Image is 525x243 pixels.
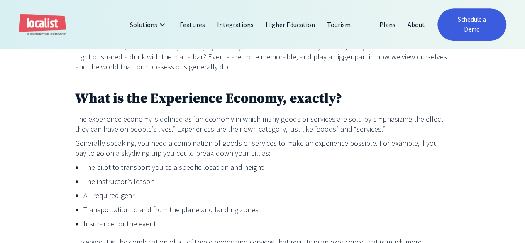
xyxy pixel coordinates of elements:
[83,219,450,229] li: Insurance for the event
[373,15,401,34] a: Plans
[211,15,259,34] a: Integrations
[75,90,450,108] h2: What is the Experience Economy, exactly?
[130,20,157,29] div: Solutions
[321,15,357,34] a: Tourism
[75,32,450,72] p: It really does make sense. How many times have you stopped someone because they had the same shoe...
[174,15,211,34] a: Features
[402,15,431,34] a: About
[260,15,321,34] a: Higher Education
[19,14,66,36] a: home
[83,205,450,215] li: Transportation to and from the plane and landing zones
[75,76,450,86] p: ‍
[75,114,450,134] p: The experience economy is defined as “an economy in which many goods or services are sold by emph...
[124,15,174,34] div: Solutions
[437,8,506,41] a: Schedule a Demo
[83,177,450,187] li: The instructor’s lesson
[83,191,450,201] li: All required gear
[83,162,450,172] li: The pilot to transport you to a specific location and height
[75,138,450,158] p: Generally speaking, you need a combination of goods or services to make an experience possible. F...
